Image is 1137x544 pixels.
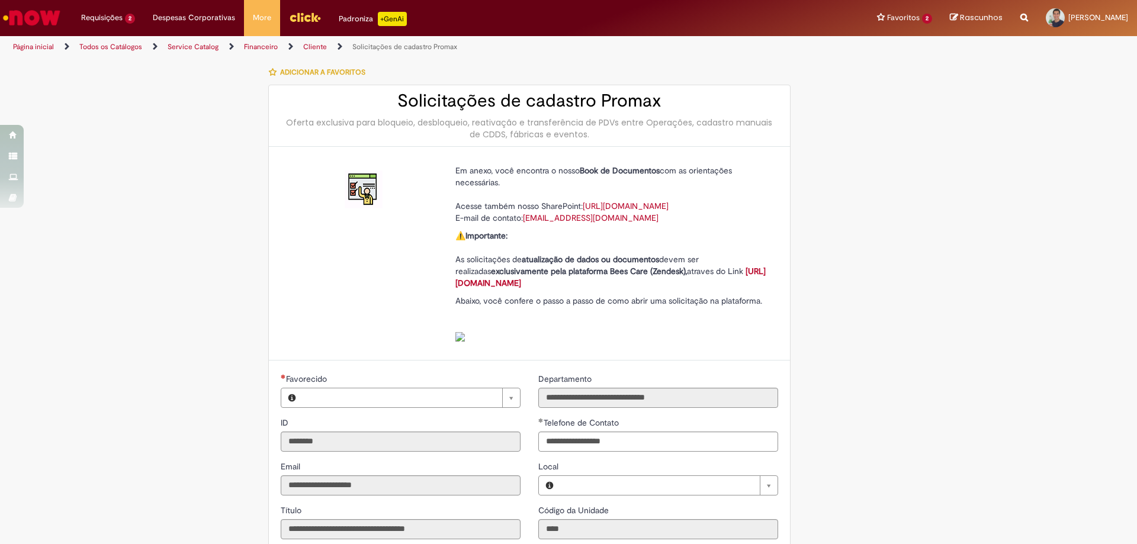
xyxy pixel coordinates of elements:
[960,12,1003,23] span: Rascunhos
[538,388,778,408] input: Departamento
[268,60,372,85] button: Adicionar a Favoritos
[345,170,383,208] img: Solicitações de cadastro Promax
[281,519,521,539] input: Título
[538,374,594,384] span: Somente leitura - Departamento
[544,417,621,428] span: Telefone de Contato
[538,505,611,516] span: Somente leitura - Código da Unidade
[125,14,135,24] span: 2
[303,42,327,51] a: Cliente
[491,266,687,276] strong: exclusivamente pela plataforma Bees Care (Zendesk),
[281,505,304,516] span: Somente leitura - Título
[81,12,123,24] span: Requisições
[455,295,769,342] p: Abaixo, você confere o passo a passo de como abrir uma solicitação na plataforma.
[523,213,659,223] a: [EMAIL_ADDRESS][DOMAIN_NAME]
[9,36,749,58] ul: Trilhas de página
[455,165,769,224] p: Em anexo, você encontra o nosso com as orientações necessárias. Acesse também nosso SharePoint: E...
[539,476,560,495] button: Local, Visualizar este registro
[168,42,219,51] a: Service Catalog
[922,14,932,24] span: 2
[538,461,561,472] span: Local
[465,230,508,241] strong: Importante:
[281,504,304,516] label: Somente leitura - Título
[583,201,669,211] a: [URL][DOMAIN_NAME]
[887,12,920,24] span: Favoritos
[455,332,465,342] img: sys_attachment.do
[560,476,778,495] a: Limpar campo Local
[1,6,62,30] img: ServiceNow
[950,12,1003,24] a: Rascunhos
[153,12,235,24] span: Despesas Corporativas
[281,432,521,452] input: ID
[281,461,303,472] label: Somente leitura - Email
[522,254,659,265] strong: atualização de dados ou documentos
[455,266,766,288] a: [URL][DOMAIN_NAME]
[303,388,520,407] a: Limpar campo Favorecido
[352,42,457,51] a: Solicitações de cadastro Promax
[281,117,778,140] div: Oferta exclusiva para bloqueio, desbloqueio, reativação e transferência de PDVs entre Operações, ...
[286,374,329,384] span: Necessários - Favorecido
[538,504,611,516] label: Somente leitura - Código da Unidade
[289,8,321,26] img: click_logo_yellow_360x200.png
[13,42,54,51] a: Página inicial
[280,67,365,77] span: Adicionar a Favoritos
[281,475,521,495] input: Email
[281,417,291,429] label: Somente leitura - ID
[281,374,286,379] span: Necessários
[79,42,142,51] a: Todos os Catálogos
[281,388,303,407] button: Favorecido, Visualizar este registro
[538,418,544,423] span: Obrigatório Preenchido
[281,417,291,428] span: Somente leitura - ID
[538,519,778,539] input: Código da Unidade
[1068,12,1128,22] span: [PERSON_NAME]
[580,165,660,176] strong: Book de Documentos
[378,12,407,26] p: +GenAi
[253,12,271,24] span: More
[538,432,778,452] input: Telefone de Contato
[281,91,778,111] h2: Solicitações de cadastro Promax
[244,42,278,51] a: Financeiro
[339,12,407,26] div: Padroniza
[538,373,594,385] label: Somente leitura - Departamento
[455,230,769,289] p: ⚠️ As solicitações de devem ser realizadas atraves do Link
